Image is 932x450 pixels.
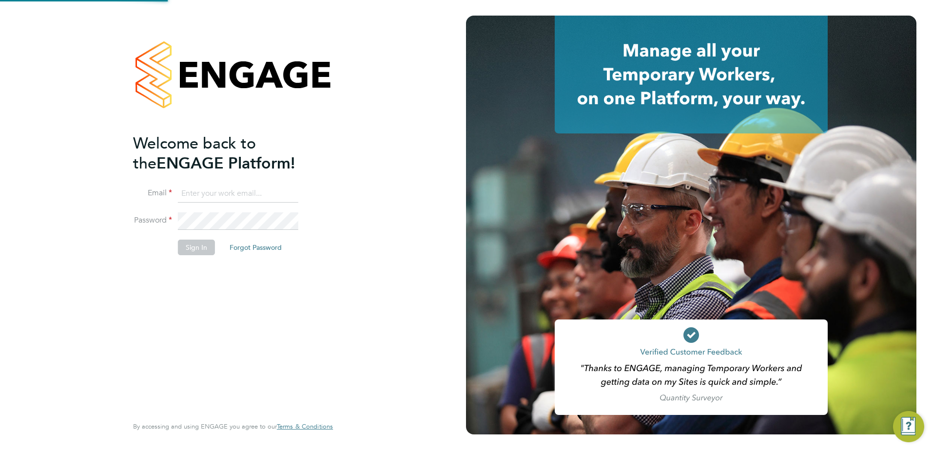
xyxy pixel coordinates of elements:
a: Terms & Conditions [277,423,333,431]
span: Terms & Conditions [277,422,333,431]
label: Password [133,215,172,225]
label: Email [133,188,172,198]
input: Enter your work email... [178,185,298,203]
button: Engage Resource Center [893,411,924,442]
h2: ENGAGE Platform! [133,133,323,173]
span: Welcome back to the [133,134,256,173]
button: Forgot Password [222,240,290,255]
span: By accessing and using ENGAGE you agree to our [133,422,333,431]
button: Sign In [178,240,215,255]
